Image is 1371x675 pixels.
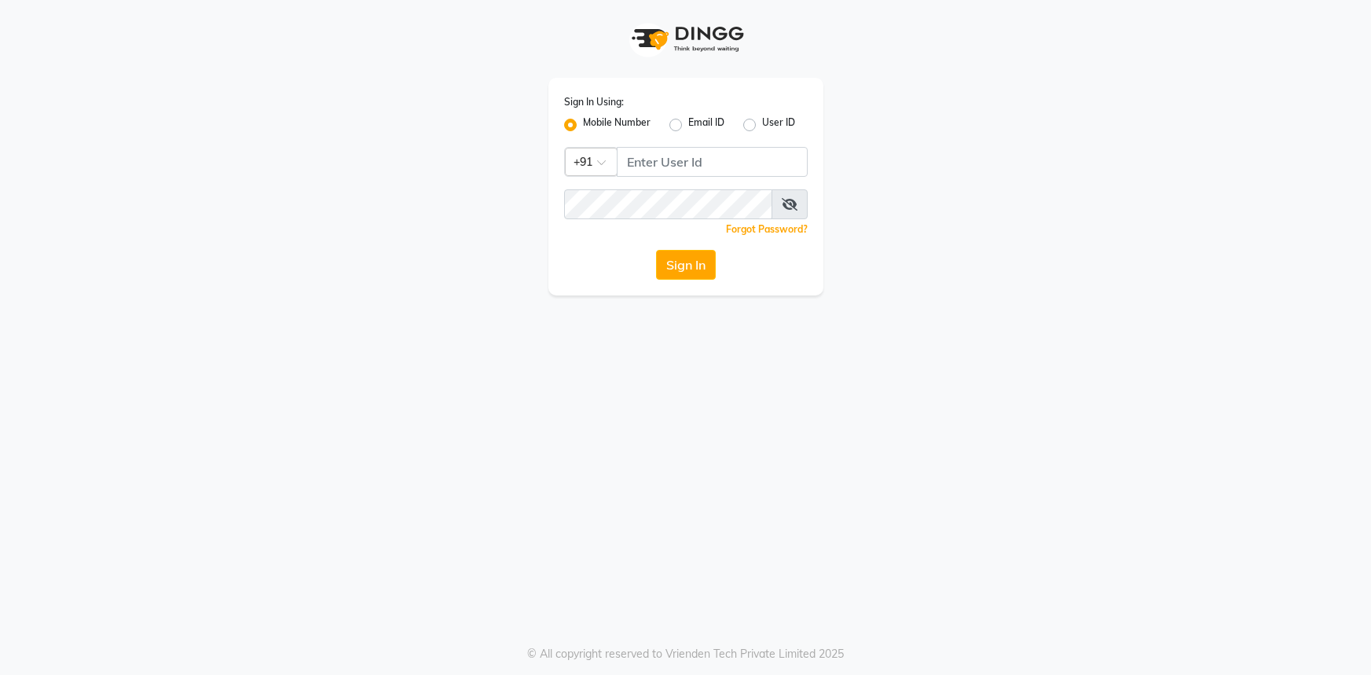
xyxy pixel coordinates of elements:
[688,116,724,134] label: Email ID
[623,16,749,62] img: logo1.svg
[617,147,808,177] input: Username
[583,116,651,134] label: Mobile Number
[564,95,624,109] label: Sign In Using:
[564,189,772,219] input: Username
[726,223,808,235] a: Forgot Password?
[762,116,795,134] label: User ID
[656,250,716,280] button: Sign In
